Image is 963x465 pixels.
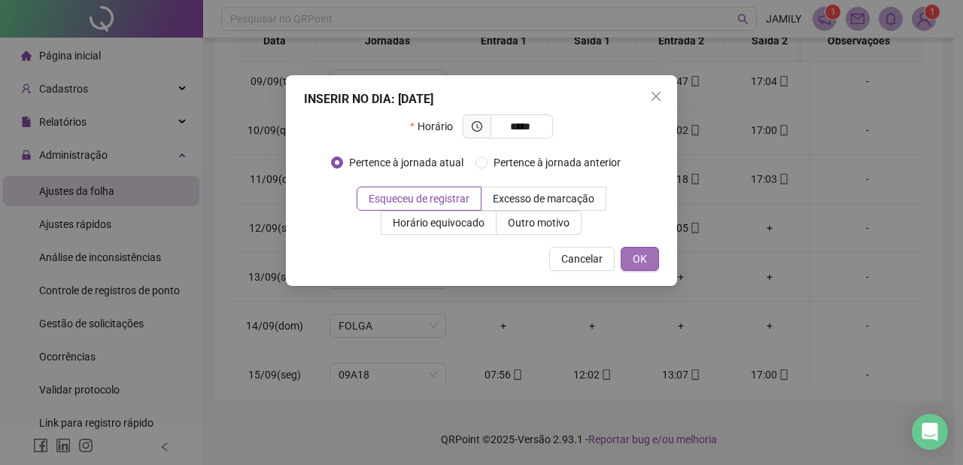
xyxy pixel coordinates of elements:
[488,154,627,171] span: Pertence à jornada anterior
[644,84,668,108] button: Close
[633,251,647,267] span: OK
[508,217,570,229] span: Outro motivo
[561,251,603,267] span: Cancelar
[472,121,482,132] span: clock-circle
[621,247,659,271] button: OK
[304,90,659,108] div: INSERIR NO DIA : [DATE]
[912,414,948,450] div: Open Intercom Messenger
[393,217,485,229] span: Horário equivocado
[493,193,594,205] span: Excesso de marcação
[650,90,662,102] span: close
[343,154,469,171] span: Pertence à jornada atual
[369,193,469,205] span: Esqueceu de registrar
[410,114,462,138] label: Horário
[549,247,615,271] button: Cancelar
